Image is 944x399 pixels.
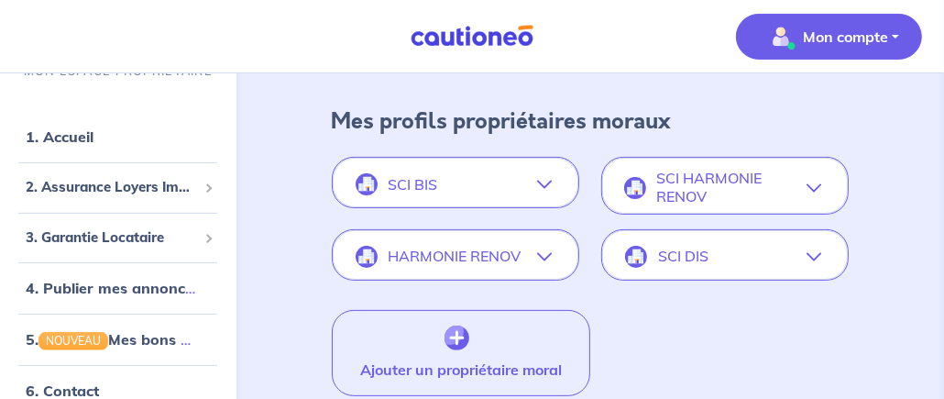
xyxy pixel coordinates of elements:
[26,279,201,297] a: 4. Publier mes annonces
[736,14,922,60] button: illu_account_valid_menu.svgMon compte
[389,248,521,265] p: HARMONIE RENOV
[656,170,807,205] p: SCI HARMONIE RENOV
[445,326,469,351] img: createProprietor
[26,177,197,198] span: 2. Assurance Loyers Impayés
[356,246,378,268] img: illu_company.svg
[389,176,438,194] p: SCI BIS
[26,330,219,349] a: 5.NOUVEAUMes bons plans
[332,109,672,135] h4: Mes profils propriétaires moraux
[603,162,847,212] button: SCI HARMONIE RENOV
[332,310,590,396] button: Ajouter un propriétaire moral
[356,173,378,195] img: illu_company.svg
[7,170,229,205] div: 2. Assurance Loyers Impayés
[334,162,577,206] button: SCI BIS
[334,235,577,279] button: HARMONIE RENOV
[603,235,847,279] button: SCI DIS
[625,246,647,268] img: illu_company.svg
[403,25,541,48] img: Cautioneo
[7,321,229,358] div: 5.NOUVEAUMes bons plans
[658,248,708,265] p: SCI DIS
[7,219,229,255] div: 3. Garantie Locataire
[624,177,646,199] img: illu_company.svg
[766,22,796,51] img: illu_account_valid_menu.svg
[803,26,888,48] p: Mon compte
[7,118,229,155] div: 1. Accueil
[7,270,229,306] div: 4. Publier mes annonces
[26,227,197,248] span: 3. Garantie Locataire
[26,127,93,146] a: 1. Accueil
